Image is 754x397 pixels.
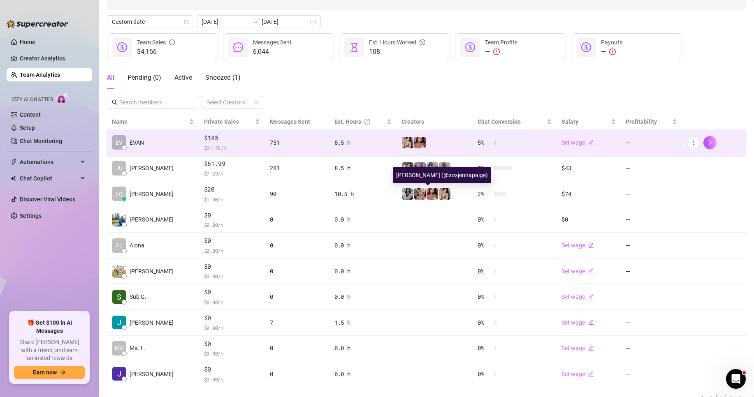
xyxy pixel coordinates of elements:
[478,241,491,250] span: 0 %
[402,137,413,148] img: Jenna
[130,215,174,224] span: [PERSON_NAME]
[485,39,517,46] span: Team Profits
[204,298,260,306] span: $ 0.00 /h
[112,316,126,329] img: Jodi
[204,144,260,152] span: $ 21.76 /h
[621,181,682,207] td: —
[478,189,491,198] span: 2 %
[116,189,123,198] span: LO
[561,268,594,275] a: Set wageedit
[414,162,426,174] img: Ava
[581,42,591,52] span: dollar-circle
[621,156,682,182] td: —
[254,100,259,105] span: team
[130,241,144,250] span: Alona
[107,114,199,130] th: Name
[588,268,594,274] span: edit
[112,117,188,126] span: Name
[204,313,260,323] span: $0
[116,241,123,250] span: AL
[204,349,260,358] span: $ 0.00 /h
[112,264,126,278] img: Aaron Paul Carn…
[707,140,713,145] span: right
[621,361,682,387] td: —
[130,292,146,301] span: Sub G.
[478,215,491,224] span: 0 %
[601,39,622,46] span: Payouts
[427,162,438,174] img: Daisy
[262,17,309,26] input: End date
[369,47,425,57] span: 108
[204,339,260,349] span: $0
[691,140,696,145] span: more
[14,366,85,379] button: Earn nowarrow-right
[119,98,187,107] input: Search members
[270,318,325,327] div: 7
[14,319,85,335] span: 🎁 Get $100 in AI Messages
[588,371,594,377] span: edit
[130,344,146,353] span: Ma. L.
[7,20,68,28] img: logo-BBDzfeDw.svg
[60,369,66,375] span: arrow-right
[561,242,594,249] a: Set wageedit
[128,73,161,83] div: Pending ( 0 )
[270,189,325,198] div: 90
[204,272,260,280] span: $ 0.00 /h
[270,241,325,250] div: 0
[478,344,491,353] span: 0 %
[253,39,292,46] span: Messages Sent
[130,369,174,379] span: [PERSON_NAME]
[204,169,260,178] span: $ 7.29 /h
[204,210,260,220] span: $0
[334,292,392,301] div: 0.0 h
[601,47,622,57] div: —
[270,292,325,301] div: 0
[33,369,57,376] span: Earn now
[334,164,392,173] div: 8.5 h
[20,172,78,185] span: Chat Copilot
[174,74,192,81] span: Active
[493,48,500,55] span: exclamation-circle
[112,367,126,381] img: John Lhester
[20,72,60,78] a: Team Analytics
[202,17,248,26] input: Start date
[414,188,426,200] img: Anna
[204,375,260,383] span: $ 0.00 /h
[112,213,126,226] img: Emad Ataei
[130,189,174,198] span: [PERSON_NAME]
[117,42,127,52] span: dollar-circle
[439,188,450,200] img: Jenna
[465,42,475,52] span: dollar-circle
[621,336,682,362] td: —
[20,155,78,168] span: Automations
[56,92,69,104] img: AI Chatter
[621,310,682,336] td: —
[252,18,258,25] span: swap-right
[420,38,425,47] span: question-circle
[11,175,16,181] img: Chat Copilot
[561,319,594,326] a: Set wageedit
[20,52,86,65] a: Creator Analytics
[364,117,370,126] span: question-circle
[204,262,260,272] span: $0
[609,48,616,55] span: exclamation-circle
[130,267,174,276] span: [PERSON_NAME]
[204,159,260,169] span: $61.99
[20,138,62,144] a: Chat Monitoring
[588,294,594,300] span: edit
[334,318,392,327] div: 1.5 h
[393,167,491,183] div: [PERSON_NAME] (@xoxjennapaige)
[20,212,42,219] a: Settings
[621,284,682,310] td: —
[626,118,657,125] span: Profitability
[204,118,239,125] span: Private Sales
[204,221,260,229] span: $ 0.00 /h
[478,267,491,276] span: 0 %
[334,215,392,224] div: 0.0 h
[402,162,413,174] img: Paige
[621,130,682,156] td: —
[485,47,517,57] div: —
[334,241,392,250] div: 0.0 h
[14,338,85,362] span: Share [PERSON_NAME] with a friend, and earn unlimited rewards
[561,371,594,377] a: Set wageedit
